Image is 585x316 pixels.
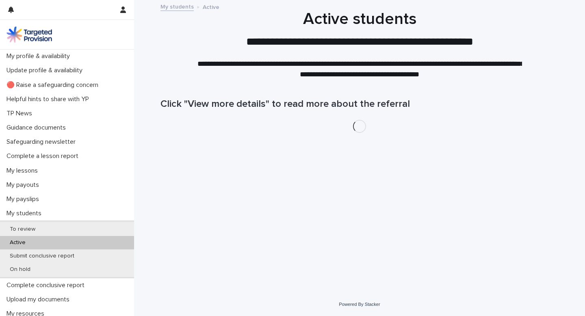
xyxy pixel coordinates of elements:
h1: Active students [160,9,559,29]
p: On hold [3,266,37,273]
p: My payslips [3,195,45,203]
p: Update profile & availability [3,67,89,74]
a: Powered By Stacker [339,302,380,307]
p: TP News [3,110,39,117]
p: My lessons [3,167,44,175]
a: My students [160,2,194,11]
p: Active [3,239,32,246]
p: My students [3,210,48,217]
p: Active [203,2,219,11]
p: To review [3,226,42,233]
p: Upload my documents [3,296,76,303]
p: My payouts [3,181,45,189]
p: Helpful hints to share with YP [3,95,95,103]
p: Safeguarding newsletter [3,138,82,146]
img: M5nRWzHhSzIhMunXDL62 [6,26,52,43]
h1: Click "View more details" to read more about the referral [160,98,559,110]
p: 🔴 Raise a safeguarding concern [3,81,105,89]
p: Complete conclusive report [3,281,91,289]
p: Guidance documents [3,124,72,132]
p: Submit conclusive report [3,253,81,260]
p: My profile & availability [3,52,76,60]
p: Complete a lesson report [3,152,85,160]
